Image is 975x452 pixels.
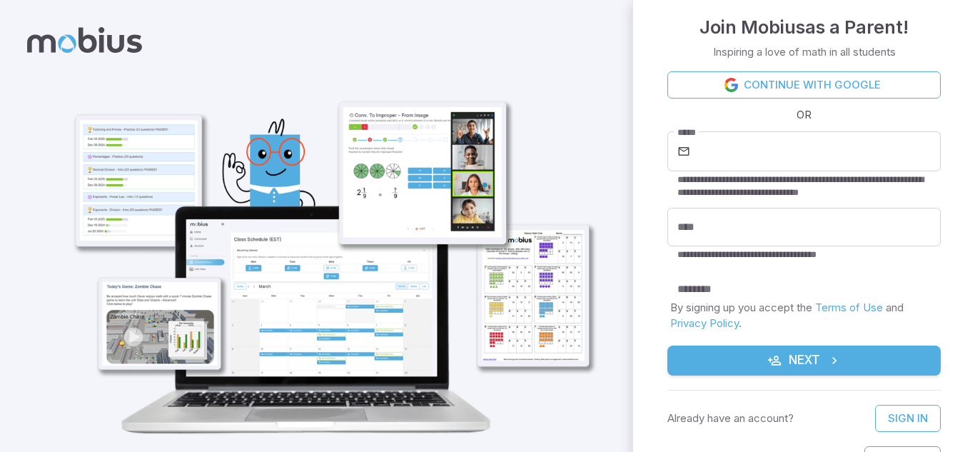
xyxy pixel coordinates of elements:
a: Terms of Use [815,301,883,314]
button: Next [667,346,941,376]
a: Privacy Policy [670,316,739,330]
span: OR [793,107,815,123]
p: Inspiring a love of math in all students [713,44,896,60]
p: By signing up you accept the and . [670,300,938,331]
a: Continue with Google [667,71,941,99]
p: Already have an account? [667,411,794,426]
img: parent_1-illustration [47,40,607,451]
a: Sign In [875,405,941,432]
h4: Join Mobius as a Parent ! [699,13,909,41]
